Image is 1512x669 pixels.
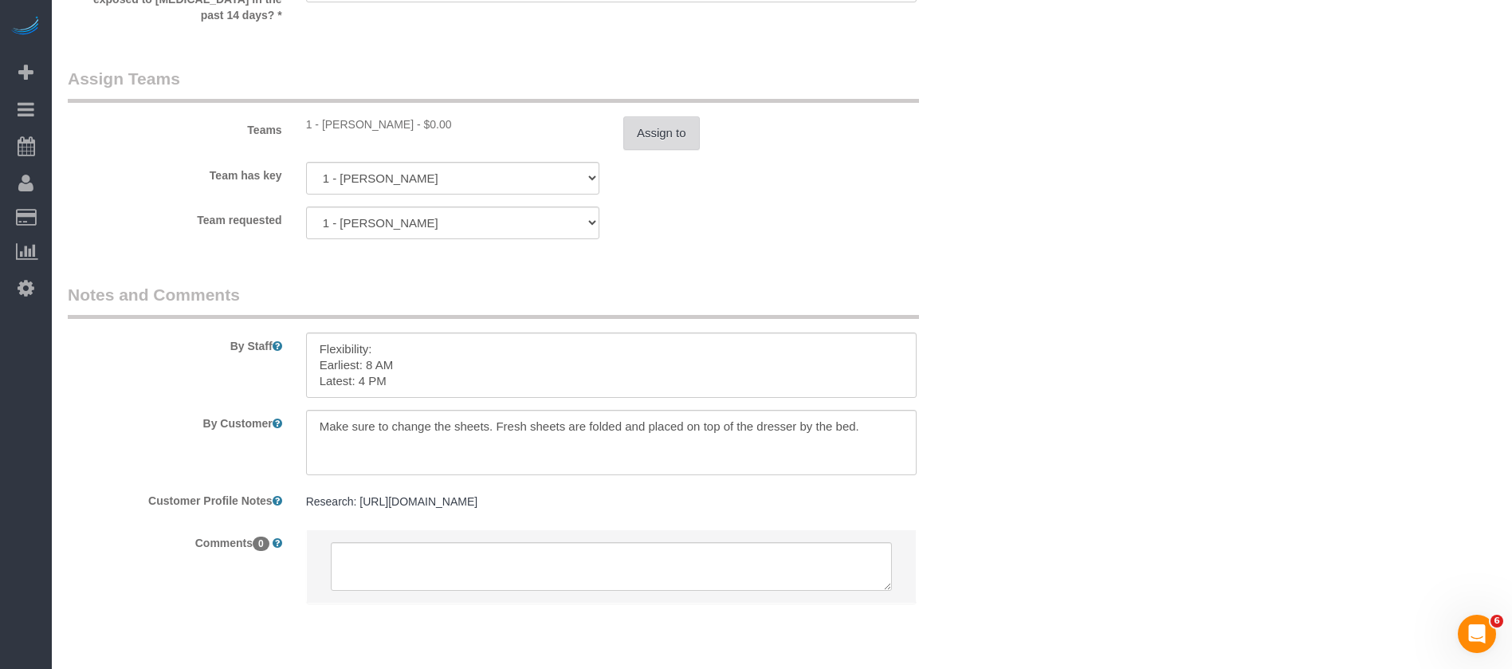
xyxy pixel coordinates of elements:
img: Automaid Logo [10,16,41,38]
span: 6 [1490,615,1503,628]
label: Teams [56,116,294,138]
legend: Assign Teams [68,67,919,103]
label: Team requested [56,207,294,228]
legend: Notes and Comments [68,283,919,319]
label: By Customer [56,410,294,431]
pre: Research: [URL][DOMAIN_NAME] [306,494,917,510]
span: 0 [253,537,269,551]
label: Customer Profile Notes [56,487,294,509]
label: Comments [56,529,294,551]
iframe: Intercom live chat [1458,615,1496,653]
div: 0 hours x $17.00/hour [306,116,599,132]
label: By Staff [56,333,294,354]
label: Team has key [56,162,294,183]
button: Assign to [623,116,700,150]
